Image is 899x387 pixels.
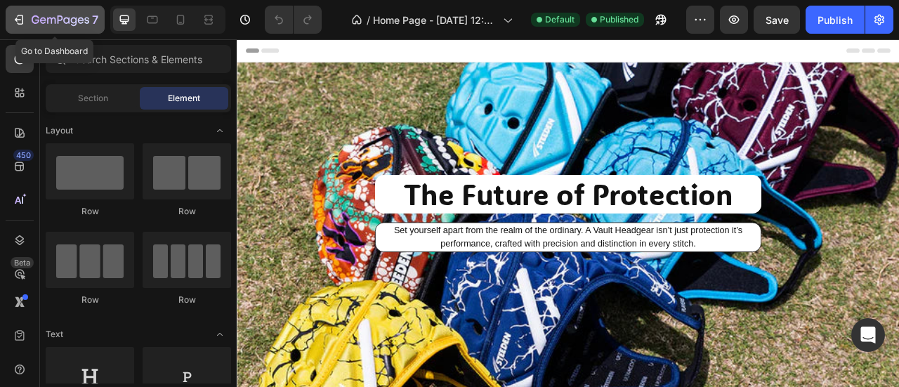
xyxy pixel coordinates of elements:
[13,150,34,161] div: 450
[851,318,885,352] div: Open Intercom Messenger
[806,6,865,34] button: Publish
[176,172,667,221] h2: The Future of Protection
[754,6,800,34] button: Save
[6,6,105,34] button: 7
[367,13,370,27] span: /
[818,13,853,27] div: Publish
[209,119,231,142] span: Toggle open
[46,205,134,218] div: Row
[46,294,134,306] div: Row
[766,14,789,26] span: Save
[265,6,322,34] div: Undo/Redo
[92,11,98,28] p: 7
[168,92,200,105] span: Element
[46,124,73,137] span: Layout
[209,323,231,346] span: Toggle open
[600,13,638,26] span: Published
[46,45,231,73] input: Search Sections & Elements
[143,205,231,218] div: Row
[11,257,34,268] div: Beta
[237,39,899,387] iframe: Design area
[545,13,575,26] span: Default
[46,328,63,341] span: Text
[78,92,108,105] span: Section
[178,235,665,268] p: Set yourself apart from the realm of the ordinary. A Vault Headgear isn’t just protection it’s pe...
[143,294,231,306] div: Row
[373,13,497,27] span: Home Page - [DATE] 12:44:16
